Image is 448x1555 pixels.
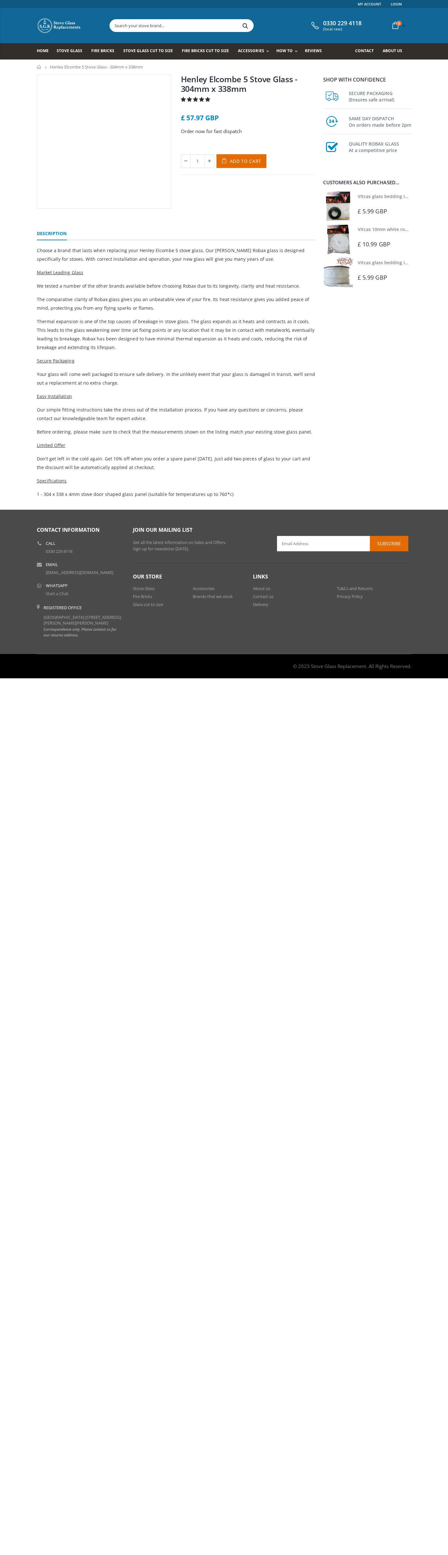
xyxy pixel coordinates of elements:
[370,536,408,551] button: Subscribe
[46,591,68,596] a: Start a Chat
[46,548,72,554] a: 0330 229 4118
[37,65,42,69] a: Home
[305,48,322,53] span: Reviews
[358,240,390,248] span: £ 10.99 GBP
[37,393,72,399] span: Easy Installation
[37,283,300,289] span: We tested a number of the other brands available before choosing Robax due to its longevity, clar...
[44,626,117,637] em: Correspondence only. Please contact us for our returns address.
[37,478,67,484] span: Specifications
[37,442,66,448] span: Limited Offer
[323,191,353,221] img: Vitcas stove glass bedding in tape
[337,594,363,599] a: Privacy Policy
[133,602,163,607] a: Glass cut to size
[253,602,268,607] a: Delivery
[277,536,408,551] input: Email Address
[133,594,152,599] a: Fire Bricks
[182,48,229,53] span: Fire Bricks Cut To Size
[323,180,411,185] div: Customers also purchased...
[390,19,407,32] a: 0
[396,21,402,26] span: 0
[37,318,314,350] span: Thermal expansion is one of the top causes of breakage in stove glass. The glass expands as it he...
[358,207,387,215] span: £ 5.99 GBP
[310,20,362,31] a: 0330 229 4118 (local rate)
[37,247,305,262] span: Choose a brand that lasts when replacing your Henley Elcombe 5 stove glass. Our [PERSON_NAME] Rob...
[181,74,298,94] a: Henley Elcombe 5 Stove Glass - 304mm x 338mm
[181,128,315,135] p: Order now for fast dispatch
[355,48,374,53] span: Contact
[383,48,402,53] span: About us
[123,43,178,60] a: Stove Glass Cut To Size
[323,20,362,27] span: 0330 229 4118
[276,48,293,53] span: How To
[123,48,173,53] span: Stove Glass Cut To Size
[349,114,411,128] h3: SAME DAY DISPATCH On orders made before 2pm
[37,371,315,386] span: Your glass will come well packaged to ensure safe delivery. In the unlikely event that your glass...
[238,20,253,32] button: Search
[37,490,315,498] p: 1 - 304 x 338 x 4mm stove door shaped glass panel (suitable for temperatures up to 760*c)
[253,573,268,580] span: Links
[238,48,264,53] span: Accessories
[46,584,68,588] b: WhatsApp
[37,358,75,364] span: Secure Packaging
[193,594,233,599] a: Brands that we stock
[253,594,273,599] a: Contact us
[133,573,162,580] span: Our Store
[323,224,353,254] img: Vitcas white rope, glue and gloves kit 10mm
[91,43,119,60] a: Fire Bricks
[323,258,353,287] img: Vitcas stove glass bedding in tape
[133,539,267,552] p: Get all the latest information on Sales and Offers. Sign up for newsletter [DATE].
[293,660,411,673] address: © 2023 Stove Glass Replacement. All Rights Reserved.
[37,48,49,53] span: Home
[349,89,411,103] h3: SECURE PACKAGING (Ensures safe arrival)
[44,605,123,638] div: [GEOGRAPHIC_DATA] [STREET_ADDRESS][PERSON_NAME][PERSON_NAME]
[37,296,309,311] span: The comparative clarity of Robax glass gives you an unbeatable view of your fire. Its heat resist...
[37,526,100,533] span: Contact Information
[349,140,411,154] h3: QUALITY ROBAX GLASS At a competitive price
[358,274,387,281] span: £ 5.99 GBP
[323,27,362,31] span: (local rate)
[181,113,219,122] span: £ 57.97 GBP
[110,20,325,32] input: Search your stove brand...
[230,158,262,164] span: Add to Cart
[37,227,67,240] a: Description
[57,48,82,53] span: Stove Glass
[253,586,270,591] a: About us
[323,76,411,84] p: Shop with confidence
[133,526,192,533] span: Join our mailing list
[355,43,379,60] a: Contact
[37,18,82,34] img: Stove Glass Replacement
[57,43,87,60] a: Stove Glass
[37,407,303,421] span: Our simple fitting instructions take the stress out of the installation process. If you have any ...
[91,48,114,53] span: Fire Bricks
[276,43,301,60] a: How To
[337,586,373,591] a: Ts&Cs and Returns
[46,570,113,575] a: [EMAIL_ADDRESS][DOMAIN_NAME]
[181,96,211,102] span: 5.00 stars
[46,541,55,546] b: Call
[37,43,53,60] a: Home
[216,154,267,168] button: Add to Cart
[193,586,215,591] a: Accessories
[37,456,311,470] span: Don't get left in the cold again. Get 10% off when you order a spare panel [DATE]. Just add two p...
[37,269,83,275] span: Market Leading Glass
[305,43,327,60] a: Reviews
[383,43,407,60] a: About us
[182,43,234,60] a: Fire Bricks Cut To Size
[46,562,58,567] b: Email
[44,605,82,610] b: Registered Office
[50,64,143,70] span: Henley Elcombe 5 Stove Glass - 304mm x 338mm
[238,43,272,60] a: Accessories
[37,429,313,435] span: Before ordering, please make sure to check that the measurements shown on the listing match your ...
[133,586,155,591] a: Stove Glass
